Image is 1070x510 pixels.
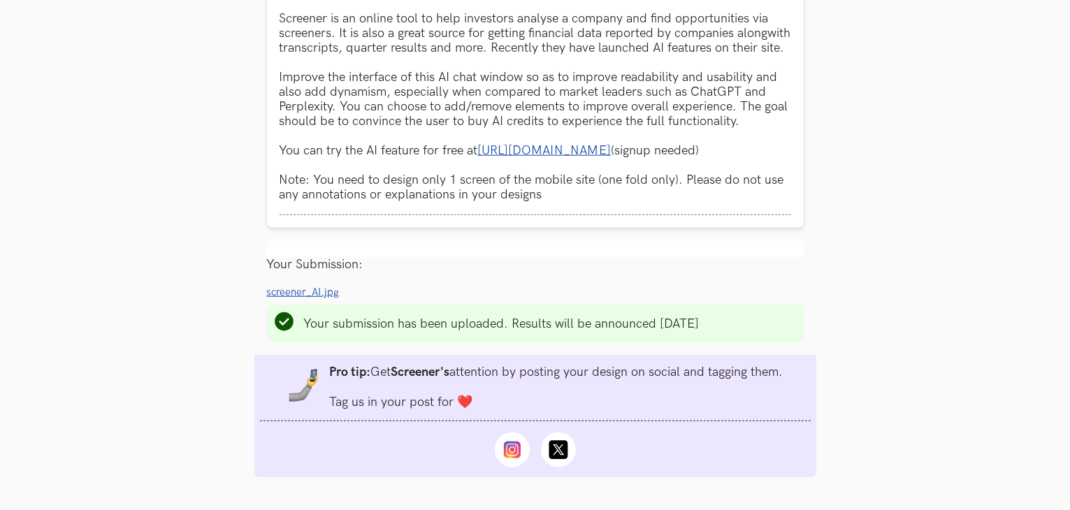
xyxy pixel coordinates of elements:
[329,365,783,409] li: Get attention by posting your design on social and tagging them. Tag us in your post for ❤️
[267,286,340,298] span: screener_AI.jpg
[287,369,321,402] img: mobile-in-hand.png
[329,365,370,379] strong: Pro tip:
[280,11,791,202] p: Screener is an online tool to help investors analyse a company and find opportunities via screene...
[267,284,348,299] a: screener_AI.jpg
[478,143,612,158] a: [URL][DOMAIN_NAME]
[267,257,804,272] div: Your Submission:
[304,316,700,331] li: Your submission has been uploaded. Results will be announced [DATE]
[391,365,449,379] strong: Screener's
